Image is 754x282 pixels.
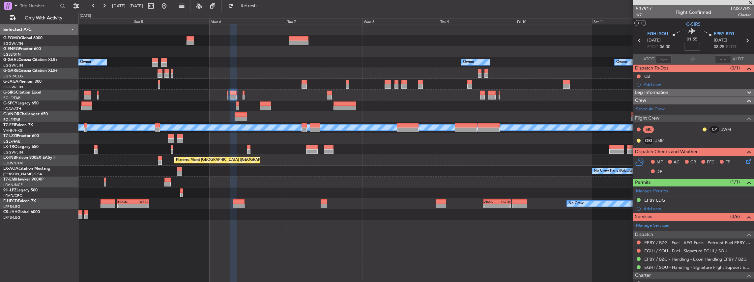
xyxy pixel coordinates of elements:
[3,161,23,166] a: EDLW/DTM
[497,204,510,208] div: -
[3,36,20,40] span: G-FOMO
[133,200,148,204] div: WSSL
[655,127,670,132] div: - -
[592,18,669,24] div: Sat 11
[635,231,653,239] span: Dispatch
[3,172,42,177] a: [PERSON_NAME]/QSA
[636,188,668,195] a: Manage Permits
[636,106,665,113] a: Schedule Crew
[20,1,58,11] input: Trip Number
[133,18,209,24] div: Sun 5
[635,97,646,104] span: Crew
[3,41,23,46] a: EGGW/LTN
[112,3,143,9] span: [DATE] - [DATE]
[660,44,670,50] span: 06:30
[3,156,16,160] span: LX-INB
[118,200,133,204] div: HEGN
[635,115,659,122] span: Flight Crew
[3,145,17,149] span: LX-TRO
[636,222,669,229] a: Manage Services
[3,178,16,182] span: T7-EMI
[686,21,701,28] span: G-SIRS
[3,47,19,51] span: G-ENRG
[3,139,20,144] a: EGLF/FAB
[635,272,651,279] span: Charter
[568,199,584,209] div: No Crew
[635,65,668,72] span: Dispatch To-Dos
[3,101,17,105] span: G-SPCY
[3,193,22,198] a: LFMD/CEQ
[644,256,747,262] a: EPBY / BZG - Handling - Excel Handling EPBY / BZG
[636,5,652,12] span: 537917
[635,179,651,186] span: Permits
[3,134,17,138] span: T7-LZZI
[286,18,362,24] div: Tue 7
[687,36,697,43] span: 01:55
[3,215,20,220] a: LFPB/LBG
[3,145,39,149] a: LX-TROLegacy 650
[644,82,751,87] div: Add new
[634,20,646,26] button: UTC
[647,37,661,44] span: [DATE]
[676,9,711,16] div: Flight Confirmed
[731,12,751,18] span: Charter
[3,167,50,171] a: LX-AOACitation Mustang
[730,65,740,71] span: (0/1)
[3,183,23,187] a: LFMN/NCE
[635,213,652,221] span: Services
[643,56,654,63] span: ATOT
[3,96,20,100] a: EGLF/FAB
[225,1,265,11] button: Refresh
[644,248,727,254] a: EGHI / SOU - Fuel - Signature EGHI / SOU
[656,159,663,166] span: MF
[3,91,41,95] a: G-SIRSCitation Excel
[80,13,91,19] div: [DATE]
[643,137,654,144] div: OBI
[3,134,39,138] a: T7-LZZIPraetor 600
[3,210,40,214] a: CS-JHHGlobal 6000
[726,44,737,50] span: ELDT
[709,126,720,133] div: CP
[3,85,23,90] a: EGGW/LTN
[656,169,662,175] span: DP
[3,69,58,73] a: G-GARECessna Citation XLS+
[3,210,17,214] span: CS-JHH
[644,265,751,270] a: EGHI / SOU - Handling - Signature Flight Support EGHI / SOU
[3,47,41,51] a: G-ENRGPraetor 600
[714,37,727,44] span: [DATE]
[730,213,740,220] span: (3/6)
[721,127,736,132] a: JWM
[725,159,730,166] span: FP
[439,18,515,24] div: Thu 9
[3,63,23,68] a: EGGW/LTN
[17,16,70,20] span: Only With Activity
[484,204,497,208] div: -
[3,69,18,73] span: G-GARE
[3,91,16,95] span: G-SIRS
[3,74,23,79] a: EGNR/CEG
[656,55,672,63] input: --:--
[655,138,670,144] a: JMK
[3,156,55,160] a: LX-INBFalcon 900EX EASy II
[690,159,696,166] span: CR
[118,204,133,208] div: -
[3,112,19,116] span: G-VNOR
[644,206,751,211] div: Add new
[644,240,751,245] a: EPBY / BZG - Fuel - AEG Fuels - Petrolot Fuel EPBY / BZG
[3,204,20,209] a: LFPB/LBG
[3,112,48,116] a: G-VNORChallenger 650
[644,197,665,203] div: EPBY LDG
[3,80,42,84] a: G-JAGAPhenom 300
[3,101,39,105] a: G-SPCYLegacy 650
[635,148,698,156] span: Dispatch Checks and Weather
[362,18,439,24] div: Wed 8
[3,58,58,62] a: G-GAALCessna Citation XLS+
[707,159,714,166] span: FFC
[636,12,652,18] span: 1/7
[731,5,751,12] span: LNX77RS
[616,57,627,67] div: Owner
[714,31,734,38] span: EPBY BZG
[516,18,592,24] div: Fri 10
[3,117,20,122] a: EGLF/FAB
[3,52,21,57] a: EGSS/STN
